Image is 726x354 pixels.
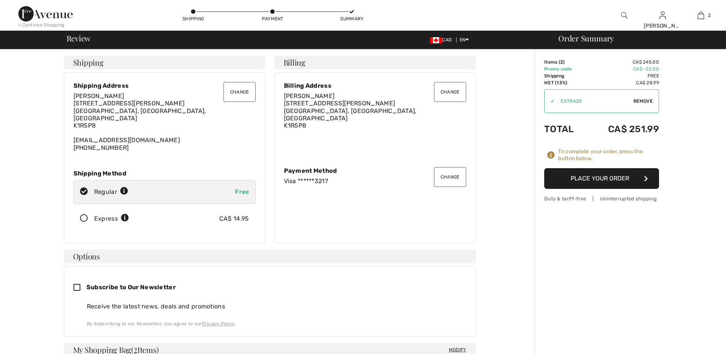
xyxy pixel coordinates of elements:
[708,12,711,19] span: 2
[449,346,467,354] span: Modify
[586,79,659,86] td: CA$ 28.99
[67,34,91,42] span: Review
[545,98,555,105] div: ✔
[284,92,335,100] span: [PERSON_NAME]
[633,98,653,105] span: Remove
[698,11,704,20] img: My Bag
[544,195,659,202] div: Duty & tariff-free | Uninterrupted shipping
[586,59,659,66] td: CA$ 245.00
[644,22,681,30] div: [PERSON_NAME]
[87,320,466,327] div: By Subscribing to our Newsletter, you agree to our .
[558,148,659,162] div: To complete your order, press the button below.
[434,82,466,102] button: Change
[659,11,666,20] img: My Info
[430,37,442,43] img: Canadian Dollar
[219,214,249,223] div: CA$ 14.95
[64,249,476,263] h4: Options
[134,344,137,354] span: 2
[544,116,586,142] td: Total
[73,82,256,89] div: Shipping Address
[586,72,659,79] td: Free
[544,79,586,86] td: HST (13%)
[586,116,659,142] td: CA$ 251.99
[284,100,417,129] span: [STREET_ADDRESS][PERSON_NAME] [GEOGRAPHIC_DATA], [GEOGRAPHIC_DATA], [GEOGRAPHIC_DATA] K1R5P8
[586,66,659,72] td: CA$ -22.00
[73,59,104,66] span: Shipping
[682,11,719,20] a: 2
[18,6,73,21] img: 1ère Avenue
[544,66,586,72] td: Promo code
[434,167,466,187] button: Change
[659,11,666,19] a: Sign In
[235,188,249,195] span: Free
[182,15,205,22] div: Shipping
[87,302,466,311] div: Receive the latest news, deals and promotions
[284,82,466,89] div: Billing Address
[73,170,256,177] div: Shipping Method
[560,59,563,65] span: 2
[94,187,128,197] div: Regular
[621,11,628,20] img: search the website
[73,92,256,151] div: [EMAIL_ADDRESS][DOMAIN_NAME] [PHONE_NUMBER]
[340,15,363,22] div: Summary
[261,15,284,22] div: Payment
[224,82,256,102] button: Change
[544,168,659,189] button: Place Your Order
[86,284,176,291] span: Subscribe to Our Newsletter
[555,90,633,113] input: Promo code
[284,59,305,66] span: Billing
[73,92,124,100] span: [PERSON_NAME]
[430,37,455,43] span: CAD
[284,167,466,174] div: Payment Method
[18,21,65,28] div: < Continue Shopping
[549,34,721,42] div: Order Summary
[460,37,469,43] span: EN
[544,72,586,79] td: Shipping
[94,214,129,223] div: Express
[202,321,235,326] a: Privacy Policy
[73,100,206,129] span: [STREET_ADDRESS][PERSON_NAME] [GEOGRAPHIC_DATA], [GEOGRAPHIC_DATA], [GEOGRAPHIC_DATA] K1R5P8
[544,59,586,66] td: Items ( )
